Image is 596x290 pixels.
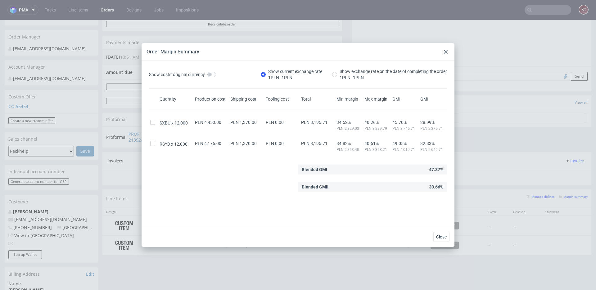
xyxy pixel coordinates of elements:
td: 12000 [316,196,349,215]
th: Specs [198,188,316,196]
th: Deadline [509,188,542,196]
span: PLN 3,328.21 [364,147,390,152]
div: GMII [419,96,447,102]
a: SXBU [173,222,183,228]
div: 12,000 [158,141,194,147]
span: 32.33% [420,141,446,146]
div: Individual account number [5,145,98,159]
span: [PHONE_NUMBER] [8,205,52,211]
th: Batch [485,188,509,196]
img: share_image_120x120.png [355,52,363,60]
div: Show current exchange rate [268,68,322,81]
span: Blended GMI [302,165,327,174]
button: Recalculate order [106,1,338,7]
span: PLN 0.00 [266,141,284,146]
span: PLN 2,853.40 [336,147,362,152]
th: Net Total [383,188,427,196]
a: Edit [86,251,94,257]
span: 45.70% [392,120,418,125]
td: Small baw boxes • Custom [198,196,316,215]
div: Proforma [102,93,342,106]
span: 34.52% [336,120,362,125]
div: → pre-DTP [431,202,459,210]
a: CO.55454 [8,84,28,89]
td: Proforma [106,111,127,124]
span: RSYD [160,141,174,147]
div: Show exchange rate on the date of completing the order [340,68,447,81]
div: Quantity [158,96,194,102]
span: 40.26% [364,120,390,125]
button: Update Proforma [164,111,197,118]
div: Max margin [363,96,391,102]
span: SXBU [160,120,174,126]
span: 10:51 AM [120,34,139,40]
div: GMI [391,96,419,102]
span: Name [8,261,94,267]
a: Manage payment [106,78,338,84]
div: Account Manager [5,40,98,54]
a: Create a new custom offer [8,97,55,104]
span: PLN 1,370.00 [230,141,257,146]
div: Order Margin Summary [147,48,199,55]
button: Top up Wallet [8,230,42,239]
div: → pre-DTP [431,222,459,229]
th: LIID [169,188,199,196]
div: Billing Address [5,247,98,261]
a: View all [575,80,588,85]
span: Tasks [355,79,367,85]
input: Type to create new task [357,93,586,103]
div: Total [300,96,335,102]
div: [EMAIL_ADDRESS][DOMAIN_NAME] [8,26,89,32]
td: £3,360.00 [176,34,338,41]
button: Generate account number for GBP [8,158,69,165]
span: PLN 2,829.03 [336,126,362,131]
td: £0.14 [348,216,382,235]
span: Invoices [107,138,123,143]
span: PLN 2,649.71 [420,147,446,152]
div: 47.37% [298,165,447,174]
td: - [509,196,542,215]
p: £1,680.00 [386,203,423,209]
span: 28.99% [420,120,446,125]
div: Shipping cost [229,96,264,102]
span: PLN 4,450.00 [195,120,221,125]
span: Close [436,235,447,239]
input: Save [76,126,94,137]
a: View in [GEOGRAPHIC_DATA] [14,213,74,219]
span: PLN 8,195.71 [301,141,327,146]
span: 49.05% [392,141,418,146]
strong: [PERSON_NAME] [8,267,44,273]
span: [GEOGRAPHIC_DATA] [56,205,106,211]
div: 1 PLN = 1 PLN [268,75,322,81]
button: Close [433,232,449,242]
div: 30.66% [298,182,447,192]
div: Tooling cost [264,96,300,102]
span: PLN 2,375.71 [420,126,446,131]
img: ico-item-custom-a8f9c3db6a5631ce2f509e228e8b95abde266dc4376634de7b166047de09ff05.png [109,198,140,214]
a: [PERSON_NAME] [13,189,48,195]
th: Design [102,188,169,196]
span: 40.61% [364,141,390,146]
th: Unit price [348,188,382,196]
div: Min margin [335,96,363,102]
span: PLN 3,745.71 [392,126,418,131]
button: Send [571,52,588,61]
div: [EMAIL_ADDRESS][DOMAIN_NAME] [8,56,89,62]
div: Production cost [194,96,229,102]
div: 1 PLN = 1 PLN [340,75,447,81]
small: Margin summary [559,175,588,179]
div: Payments made [102,16,342,29]
a: [EMAIL_ADDRESS][DOMAIN_NAME] [14,197,87,202]
button: Mark as paid [106,64,338,70]
div: Custom Offer [5,70,98,84]
td: £0.14 [348,196,382,215]
span: PLN 8,195.71 [301,120,327,125]
div: Sales channel [5,112,98,126]
span: PLN 3,299.79 [364,126,390,131]
th: Stage [427,188,485,196]
label: Show costs' original currency [149,68,216,81]
span: PLN 0.00 [266,120,284,125]
span: PLN 1,370.00 [230,120,257,125]
small: Manage dielines [527,175,554,179]
p: £1,680.00 [386,222,423,229]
